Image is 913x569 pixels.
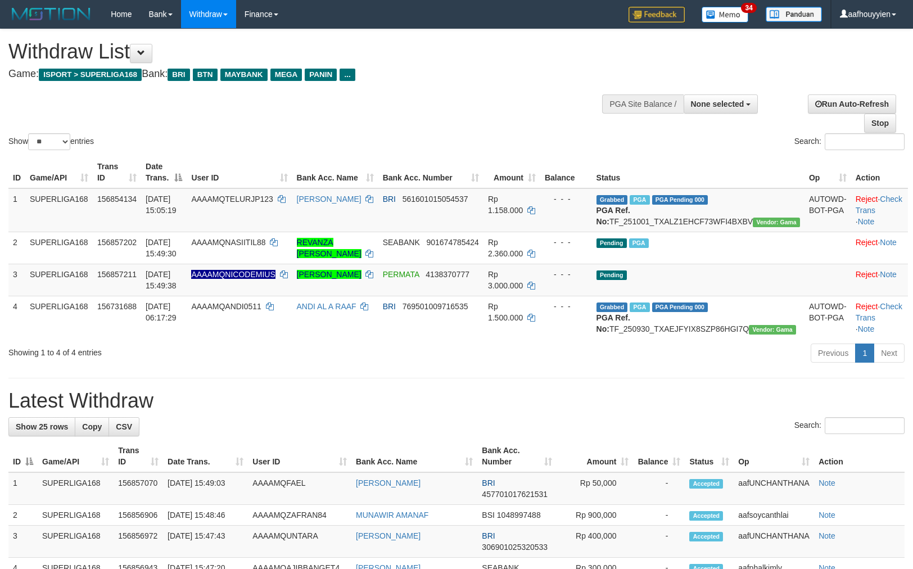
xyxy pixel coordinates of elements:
a: Reject [856,238,878,247]
td: 156857070 [114,472,163,505]
span: Vendor URL: https://trx31.1velocity.biz [753,218,800,227]
td: SUPERLIGA168 [25,232,93,264]
span: Grabbed [596,195,628,205]
span: Copy 901674785424 to clipboard [426,238,478,247]
span: Accepted [689,511,723,521]
a: CSV [109,417,139,436]
h4: Game: Bank: [8,69,598,80]
td: SUPERLIGA168 [38,526,114,558]
span: MAYBANK [220,69,268,81]
span: ... [340,69,355,81]
div: PGA Site Balance / [602,94,683,114]
span: 156857211 [97,270,137,279]
th: Trans ID: activate to sort column ascending [114,440,163,472]
span: AAAAMQTELURJP123 [191,195,273,204]
a: Check Trans [856,302,902,322]
span: 156854134 [97,195,137,204]
td: [DATE] 15:49:03 [163,472,248,505]
span: None selected [691,100,744,109]
td: Rp 50,000 [557,472,634,505]
td: SUPERLIGA168 [38,472,114,505]
a: Note [880,238,897,247]
b: PGA Ref. No: [596,206,630,226]
td: 156856906 [114,505,163,526]
label: Show entries [8,133,94,150]
th: Date Trans.: activate to sort column descending [141,156,187,188]
th: Action [851,156,908,188]
a: Copy [75,417,109,436]
td: 156856972 [114,526,163,558]
th: ID [8,156,25,188]
td: aafsoycanthlai [734,505,814,526]
span: CSV [116,422,132,431]
td: 2 [8,505,38,526]
span: PANIN [305,69,337,81]
div: - - - [545,301,587,312]
div: Showing 1 to 4 of 4 entries [8,342,372,358]
span: MEGA [270,69,302,81]
div: - - - [545,237,587,248]
span: AAAAMQNASIITIL88 [191,238,265,247]
span: Copy [82,422,102,431]
div: - - - [545,193,587,205]
a: Reject [856,302,878,311]
span: Copy 1048997488 to clipboard [497,511,541,520]
span: SEABANK [383,238,420,247]
th: Status: activate to sort column ascending [685,440,734,472]
th: Balance: activate to sort column ascending [633,440,685,472]
td: AAAAMQZAFRAN84 [248,505,351,526]
select: Showentries [28,133,70,150]
th: Bank Acc. Number: activate to sort column ascending [477,440,557,472]
span: Marked by aafsengchandara [629,238,649,248]
th: Bank Acc. Number: activate to sort column ascending [378,156,483,188]
span: Copy 561601015054537 to clipboard [403,195,468,204]
td: · [851,264,908,296]
span: 156731688 [97,302,137,311]
a: REVANZA [PERSON_NAME] [297,238,361,258]
span: [DATE] 15:49:38 [146,270,177,290]
a: Show 25 rows [8,417,75,436]
th: Op: activate to sort column ascending [804,156,851,188]
h1: Latest Withdraw [8,390,905,412]
td: 1 [8,472,38,505]
a: Stop [864,114,896,133]
span: Pending [596,238,627,248]
th: Bank Acc. Name: activate to sort column ascending [292,156,378,188]
span: BTN [193,69,218,81]
th: Amount: activate to sort column ascending [557,440,634,472]
td: - [633,505,685,526]
th: User ID: activate to sort column ascending [248,440,351,472]
th: Action [814,440,905,472]
td: SUPERLIGA168 [25,264,93,296]
a: Next [874,344,905,363]
a: Previous [811,344,856,363]
div: - - - [545,269,587,280]
td: 3 [8,264,25,296]
span: BSI [482,511,495,520]
a: Reject [856,270,878,279]
td: SUPERLIGA168 [25,296,93,339]
td: · · [851,296,908,339]
h1: Withdraw List [8,40,598,63]
a: ANDI AL A RAAF [297,302,356,311]
a: Note [880,270,897,279]
a: Note [819,531,835,540]
span: [DATE] 15:05:19 [146,195,177,215]
td: 2 [8,232,25,264]
span: Accepted [689,532,723,541]
td: - [633,526,685,558]
span: PGA Pending [652,302,708,312]
label: Search: [794,417,905,434]
span: Rp 3.000.000 [488,270,523,290]
span: Show 25 rows [16,422,68,431]
a: Reject [856,195,878,204]
img: MOTION_logo.png [8,6,94,22]
td: aafUNCHANTHANA [734,472,814,505]
th: Date Trans.: activate to sort column ascending [163,440,248,472]
span: Grabbed [596,302,628,312]
a: Run Auto-Refresh [808,94,896,114]
span: ISPORT > SUPERLIGA168 [39,69,142,81]
input: Search: [825,417,905,434]
th: Op: activate to sort column ascending [734,440,814,472]
span: Rp 2.360.000 [488,238,523,258]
